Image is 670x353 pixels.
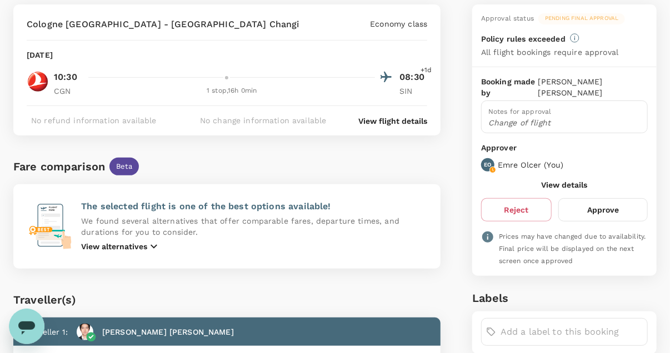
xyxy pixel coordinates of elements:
[538,14,625,22] span: Pending final approval
[481,198,552,221] button: Reject
[472,289,657,307] h6: Labels
[27,326,68,337] p: Traveller 1 :
[358,115,427,127] button: View flight details
[501,323,643,341] input: Add a label to this booking
[77,324,93,340] img: avatar-67ef3868951fe.jpeg
[484,161,491,169] p: EO
[399,85,427,97] p: SIN
[498,159,563,170] p: Emre Olcer ( You )
[54,85,82,97] p: CGN
[538,76,648,98] p: [PERSON_NAME] [PERSON_NAME]
[370,18,427,29] p: Economy class
[13,158,105,175] div: Fare comparison
[481,13,534,24] div: Approval status
[200,115,327,126] p: No change information available
[27,49,53,60] p: [DATE]
[488,108,552,115] span: Notes for approval
[399,70,427,84] p: 08:30
[88,85,375,97] div: 1 stop , 16h 0min
[81,200,427,213] p: The selected flight is one of the best options available!
[31,115,157,126] p: No refund information available
[481,76,538,98] p: Booking made by
[558,198,648,221] button: Approve
[13,291,441,309] div: Traveller(s)
[481,33,566,44] p: Policy rules exceeded
[54,70,77,84] p: 10:30
[488,117,641,128] p: Change of flight
[481,142,648,154] p: Approver
[27,70,49,93] img: TK
[27,18,299,31] p: Cologne [GEOGRAPHIC_DATA] - [GEOGRAPHIC_DATA] Changi
[9,309,44,344] iframe: Button to launch messaging window
[81,215,427,238] p: We found several alternatives that offer comparable fares, departure times, and durations for you...
[499,233,646,265] span: Prices may have changed due to availability. Final price will be displayed on the next screen onc...
[421,65,432,76] span: +1d
[102,326,234,337] p: [PERSON_NAME] [PERSON_NAME]
[481,47,618,58] p: All flight bookings require approval
[109,162,139,172] span: Beta
[81,240,161,253] button: View alternatives
[81,241,147,252] p: View alternatives
[541,180,587,189] button: View details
